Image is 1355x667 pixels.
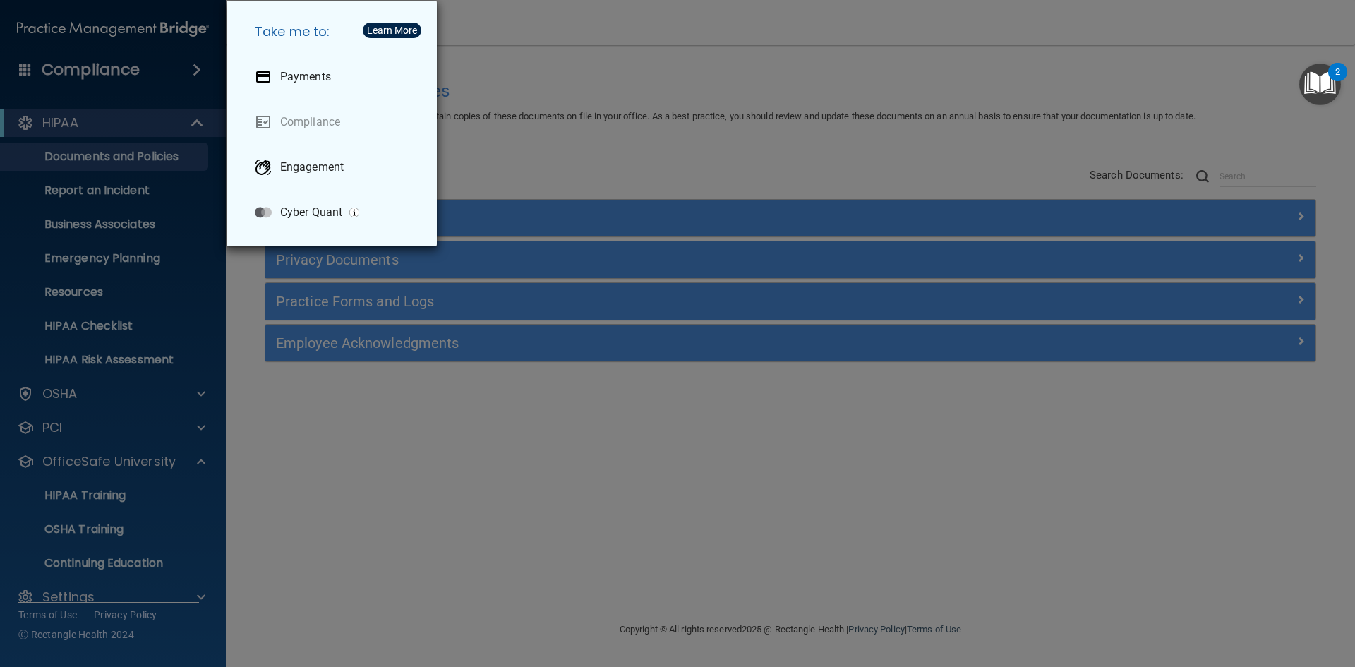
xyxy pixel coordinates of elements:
[367,25,417,35] div: Learn More
[1335,72,1340,90] div: 2
[243,57,426,97] a: Payments
[1299,64,1341,105] button: Open Resource Center, 2 new notifications
[363,23,421,38] button: Learn More
[280,205,342,220] p: Cyber Quant
[243,193,426,232] a: Cyber Quant
[243,148,426,187] a: Engagement
[243,102,426,142] a: Compliance
[280,160,344,174] p: Engagement
[280,70,331,84] p: Payments
[243,12,426,52] h5: Take me to:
